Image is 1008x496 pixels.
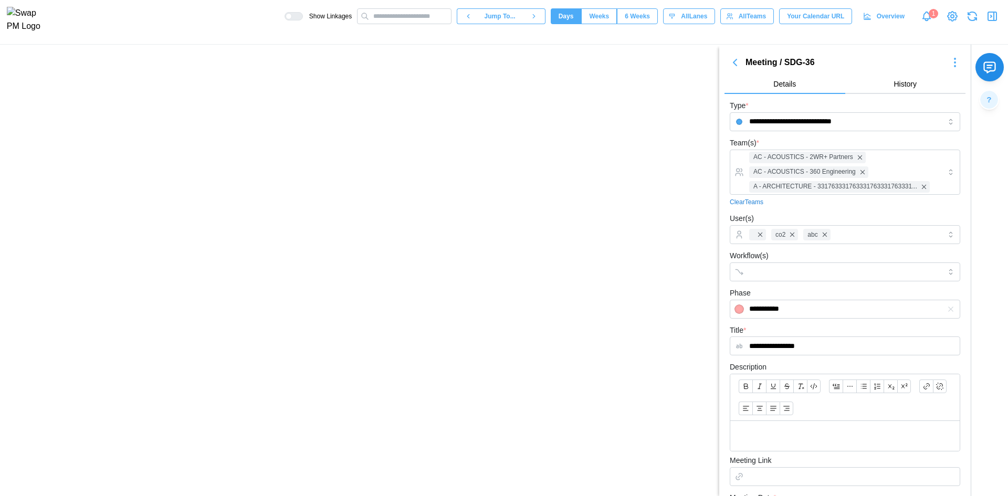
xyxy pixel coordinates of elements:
button: Refresh Grid [965,9,980,24]
label: Workflow(s) [730,250,769,262]
button: Days [551,8,582,24]
label: Phase [730,288,751,299]
span: All Teams [739,9,766,24]
span: Your Calendar URL [787,9,844,24]
label: Description [730,362,766,373]
label: Title [730,325,746,336]
img: Swap PM Logo [7,7,49,33]
button: Weeks [581,8,617,24]
span: Details [773,80,796,88]
div: Meeting / SDG-36 [745,56,944,69]
a: Overview [857,8,912,24]
label: Type [730,100,749,112]
span: AC - ACOUSTICS - 360 Engineering [753,167,856,177]
span: Overview [877,9,905,24]
button: Code [807,379,821,393]
button: Align text: center [752,402,766,415]
button: Align text: right [780,402,793,415]
button: Italic [752,379,766,393]
span: co2 [775,230,785,240]
div: ? [980,91,998,109]
span: Days [559,9,574,24]
button: Blockquote [829,379,843,393]
span: All Lanes [681,9,707,24]
span: History [894,80,917,88]
span: A - ARCHITECTURE - 331763331763331763331763331... [753,182,917,192]
button: Jump To... [479,8,522,24]
span: Weeks [589,9,609,24]
button: Superscript [897,379,911,393]
button: Close Drawer [985,9,1000,24]
button: 6 Weeks [617,8,658,24]
button: Ordered list [870,379,884,393]
a: Clear Teams [730,197,763,207]
button: Bullet list [856,379,870,393]
button: Your Calendar URL [779,8,852,24]
span: 6 Weeks [625,9,650,24]
span: Show Linkages [303,12,352,20]
a: Notifications [918,7,936,25]
button: Clear formatting [793,379,807,393]
button: Remove link [933,379,947,393]
button: Align text: justify [766,402,780,415]
button: Strikethrough [780,379,793,393]
button: AllTeams [720,8,774,24]
a: View Project [945,9,960,24]
span: AC - ACOUSTICS - 2WR+ Partners [753,152,853,162]
span: abc [807,230,817,240]
span: Jump To... [485,9,516,24]
div: 1 [929,9,938,18]
button: Bold [739,379,752,393]
button: Link [919,379,933,393]
label: Team(s) [730,138,759,149]
button: Align text: left [739,402,752,415]
button: Underline [766,379,780,393]
button: AllLanes [663,8,715,24]
button: Subscript [884,379,897,393]
label: Meeting Link [730,455,771,467]
label: User(s) [730,213,754,225]
button: Horizontal line [843,379,856,393]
